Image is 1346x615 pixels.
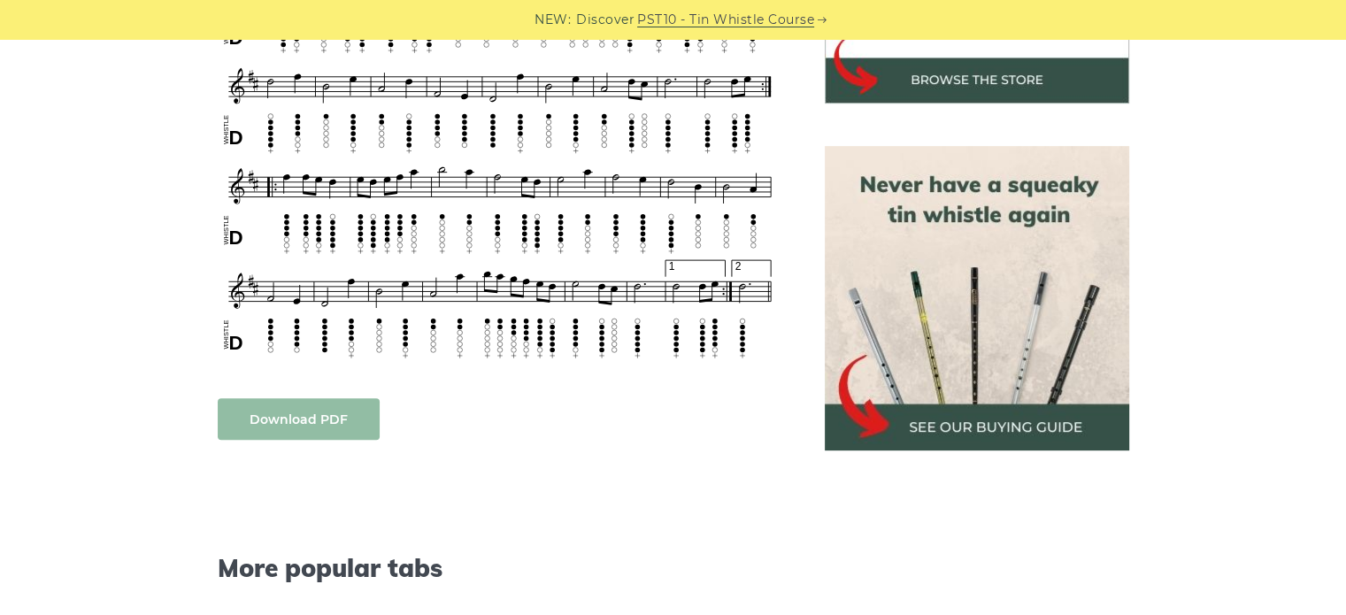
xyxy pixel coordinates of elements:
[218,398,380,440] a: Download PDF
[576,10,635,30] span: Discover
[535,10,571,30] span: NEW:
[825,146,1129,450] img: tin whistle buying guide
[218,553,782,583] span: More popular tabs
[637,10,814,30] a: PST10 - Tin Whistle Course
